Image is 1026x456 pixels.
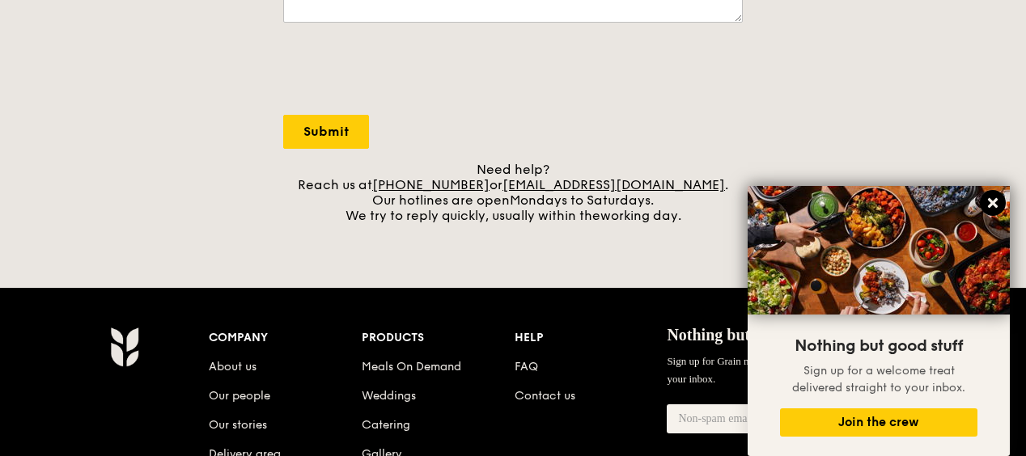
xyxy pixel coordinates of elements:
[372,177,490,192] a: [PHONE_NUMBER]
[515,327,668,349] div: Help
[792,364,965,395] span: Sign up for a welcome treat delivered straight to your inbox.
[510,192,654,208] span: Mondays to Saturdays.
[110,327,138,367] img: Grain
[748,186,1010,315] img: DSC07876-Edit02-Large.jpeg
[980,190,1006,216] button: Close
[515,360,538,374] a: FAQ
[362,360,461,374] a: Meals On Demand
[515,389,575,403] a: Contact us
[283,162,743,223] div: Need help? Reach us at or . Our hotlines are open We try to reply quickly, usually within the
[795,336,963,356] span: Nothing but good stuff
[667,355,952,385] span: Sign up for Grain mail and get a welcome treat delivered straight to your inbox.
[502,177,725,192] a: [EMAIL_ADDRESS][DOMAIN_NAME]
[283,115,369,149] input: Submit
[667,404,846,433] input: Non-spam email address
[600,208,681,223] span: working day.
[209,327,362,349] div: Company
[362,327,515,349] div: Products
[362,418,410,432] a: Catering
[362,389,416,403] a: Weddings
[209,360,256,374] a: About us
[209,389,270,403] a: Our people
[209,418,267,432] a: Our stories
[283,39,529,102] iframe: reCAPTCHA
[780,408,977,437] button: Join the crew
[667,326,823,344] span: Nothing but good stuff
